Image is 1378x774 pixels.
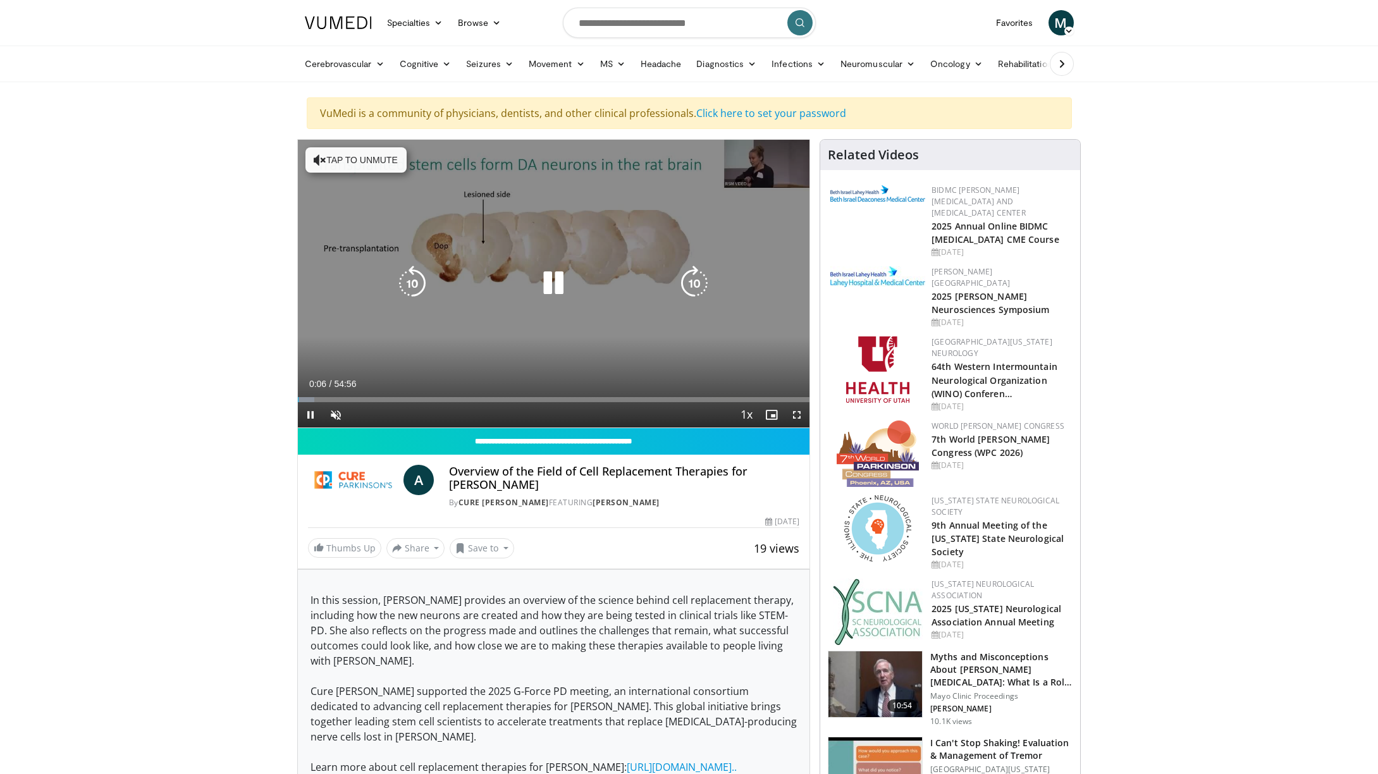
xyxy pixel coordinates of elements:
h4: Overview of the Field of Cell Replacement Therapies for [PERSON_NAME] [449,465,799,492]
img: b123db18-9392-45ae-ad1d-42c3758a27aa.jpg.150x105_q85_autocrop_double_scale_upscale_version-0.2.jpg [833,579,923,645]
a: Seizures [458,51,521,77]
img: e7977282-282c-4444-820d-7cc2733560fd.jpg.150x105_q85_autocrop_double_scale_upscale_version-0.2.jpg [830,266,925,287]
a: [GEOGRAPHIC_DATA][US_STATE] Neurology [932,336,1052,359]
a: Neuromuscular [833,51,923,77]
a: [US_STATE] Neurological Association [932,579,1034,601]
a: 2025 Annual Online BIDMC [MEDICAL_DATA] CME Course [932,220,1059,245]
a: Browse [450,10,508,35]
a: Cognitive [392,51,459,77]
a: Infections [764,51,833,77]
button: Tap to unmute [305,147,407,173]
span: 0:06 [309,379,326,389]
button: Share [386,538,445,558]
div: [DATE] [932,247,1070,258]
a: 64th Western Intermountain Neurological Organization (WINO) Conferen… [932,360,1057,399]
a: Thumbs Up [308,538,381,558]
h4: Related Videos [828,147,919,163]
a: 2025 [PERSON_NAME] Neurosciences Symposium [932,290,1049,316]
div: VuMedi is a community of physicians, dentists, and other clinical professionals. [307,97,1072,129]
span: Cure [PERSON_NAME] supported the 2025 G-Force PD meeting, an international consortium dedicated t... [311,684,797,744]
a: [PERSON_NAME][GEOGRAPHIC_DATA] [932,266,1010,288]
p: 10.1K views [930,716,972,727]
a: Oncology [923,51,990,77]
div: [DATE] [932,317,1070,328]
a: Click here to set your password [696,106,846,120]
span: 54:56 [334,379,356,389]
div: [DATE] [932,629,1070,641]
a: 10:54 Myths and Misconceptions About [PERSON_NAME][MEDICAL_DATA]: What Is a Role of … Mayo Clinic... [828,651,1073,727]
h3: I Can't Stop Shaking! Evaluation & Management of Tremor [930,737,1073,762]
button: Unmute [323,402,348,427]
a: MS [593,51,633,77]
a: Specialties [379,10,451,35]
video-js: Video Player [298,140,810,428]
img: f6362829-b0a3-407d-a044-59546adfd345.png.150x105_q85_autocrop_double_scale_upscale_version-0.2.png [846,336,909,403]
input: Search topics, interventions [563,8,816,38]
span: In this session, [PERSON_NAME] provides an overview of the science behind cell replacement therap... [311,593,794,668]
span: / [329,379,332,389]
img: Cure Parkinson's [308,465,398,495]
div: [DATE] [932,401,1070,412]
p: Mayo Clinic Proceedings [930,691,1073,701]
a: 2025 [US_STATE] Neurological Association Annual Meeting [932,603,1061,628]
a: [PERSON_NAME] [593,497,660,508]
div: [DATE] [765,516,799,527]
button: Pause [298,402,323,427]
button: Save to [450,538,514,558]
button: Enable picture-in-picture mode [759,402,784,427]
a: Headache [633,51,689,77]
a: A [403,465,434,495]
a: Cure [PERSON_NAME] [458,497,549,508]
a: BIDMC [PERSON_NAME][MEDICAL_DATA] and [MEDICAL_DATA] Center [932,185,1026,218]
button: Fullscreen [784,402,809,427]
a: M [1049,10,1074,35]
a: Movement [521,51,593,77]
a: [URL][DOMAIN_NAME].. [627,760,737,774]
div: Progress Bar [298,397,810,402]
img: 16fe1da8-a9a0-4f15-bd45-1dd1acf19c34.png.150x105_q85_autocrop_double_scale_upscale_version-0.2.png [837,421,919,487]
a: World [PERSON_NAME] Congress [932,421,1064,431]
a: Rehabilitation [990,51,1060,77]
div: [DATE] [932,559,1070,570]
img: dd4ea4d2-548e-40e2-8487-b77733a70694.150x105_q85_crop-smart_upscale.jpg [828,651,922,717]
a: Cerebrovascular [297,51,392,77]
a: Diagnostics [689,51,764,77]
span: Learn more about cell replacement therapies for [PERSON_NAME]: [311,760,627,774]
button: Playback Rate [734,402,759,427]
a: Favorites [988,10,1041,35]
span: 19 views [754,541,799,556]
span: 10:54 [887,699,918,712]
img: VuMedi Logo [305,16,372,29]
div: By FEATURING [449,497,799,508]
img: c96b19ec-a48b-46a9-9095-935f19585444.png.150x105_q85_autocrop_double_scale_upscale_version-0.2.png [830,185,925,202]
a: 9th Annual Meeting of the [US_STATE] State Neurological Society [932,519,1064,558]
h3: Myths and Misconceptions About [PERSON_NAME][MEDICAL_DATA]: What Is a Role of … [930,651,1073,689]
a: [US_STATE] State Neurological Society [932,495,1059,517]
a: 7th World [PERSON_NAME] Congress (WPC 2026) [932,433,1050,458]
img: 71a8b48c-8850-4916-bbdd-e2f3ccf11ef9.png.150x105_q85_autocrop_double_scale_upscale_version-0.2.png [844,495,911,562]
p: [PERSON_NAME] [930,704,1073,714]
div: [DATE] [932,460,1070,471]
